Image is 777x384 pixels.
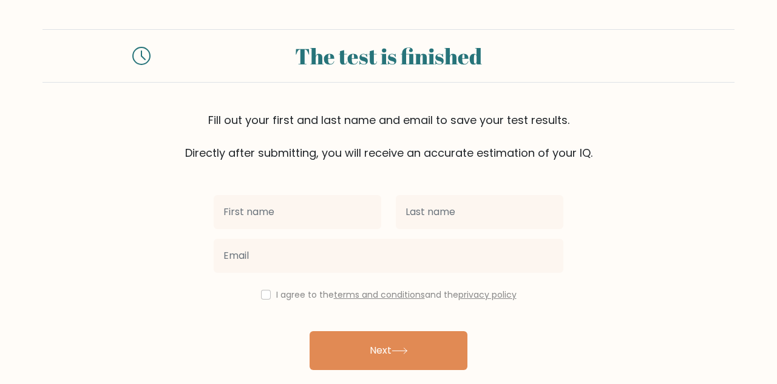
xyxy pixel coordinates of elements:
input: First name [214,195,381,229]
button: Next [310,331,467,370]
a: privacy policy [458,289,517,301]
label: I agree to the and the [276,289,517,301]
div: Fill out your first and last name and email to save your test results. Directly after submitting,... [42,112,735,161]
input: Last name [396,195,563,229]
div: The test is finished [165,39,612,72]
input: Email [214,239,563,273]
a: terms and conditions [334,289,425,301]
